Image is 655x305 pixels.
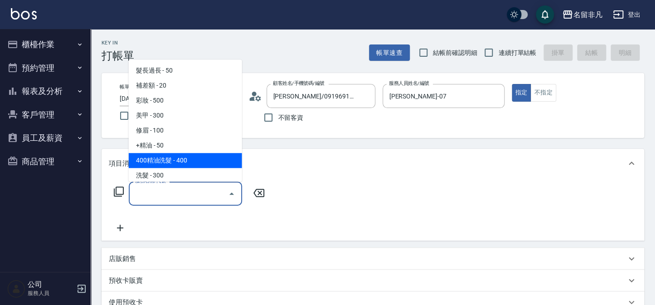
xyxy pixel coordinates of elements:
img: Person [7,280,25,298]
span: 修眉 - 100 [129,123,242,138]
div: 項目消費 [102,149,644,178]
button: save [536,5,554,24]
span: 連續打單結帳 [498,48,536,58]
label: 帳單日期 [120,84,139,90]
div: 預收卡販賣 [102,270,644,291]
label: 顧客姓名/手機號碼/編號 [273,80,325,87]
button: 不指定 [530,84,556,102]
h3: 打帳單 [102,49,134,62]
p: 服務人員 [28,289,74,297]
span: 美甲 - 300 [129,108,242,123]
img: Logo [11,8,37,20]
span: 不留客資 [278,113,303,123]
label: 服務人員姓名/編號 [389,80,429,87]
span: 400精油洗髮 - 400 [129,153,242,168]
button: 名留非凡 [558,5,606,24]
p: 店販銷售 [109,254,136,264]
p: 預收卡販賣 [109,276,143,285]
button: 報表及分析 [4,79,87,103]
button: 指定 [512,84,531,102]
button: 商品管理 [4,150,87,173]
h5: 公司 [28,280,74,289]
span: 洗髮 - 300 [129,168,242,183]
h2: Key In [102,40,134,46]
span: 髮長過長 - 50 [129,63,242,78]
button: 員工及薪資 [4,126,87,150]
p: 項目消費 [109,159,136,168]
button: 預約管理 [4,56,87,80]
button: 客戶管理 [4,103,87,127]
button: 櫃檯作業 [4,33,87,56]
span: 補差額 - 20 [129,78,242,93]
div: 名留非凡 [573,9,602,20]
button: 登出 [609,6,644,23]
div: 店販銷售 [102,248,644,270]
button: Close [224,187,239,201]
span: 結帳前確認明細 [433,48,477,58]
span: 彩妝 - 500 [129,93,242,108]
span: +精油 - 50 [129,138,242,153]
input: YYYY/MM/DD hh:mm [120,91,221,106]
button: 帳單速查 [369,44,410,61]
